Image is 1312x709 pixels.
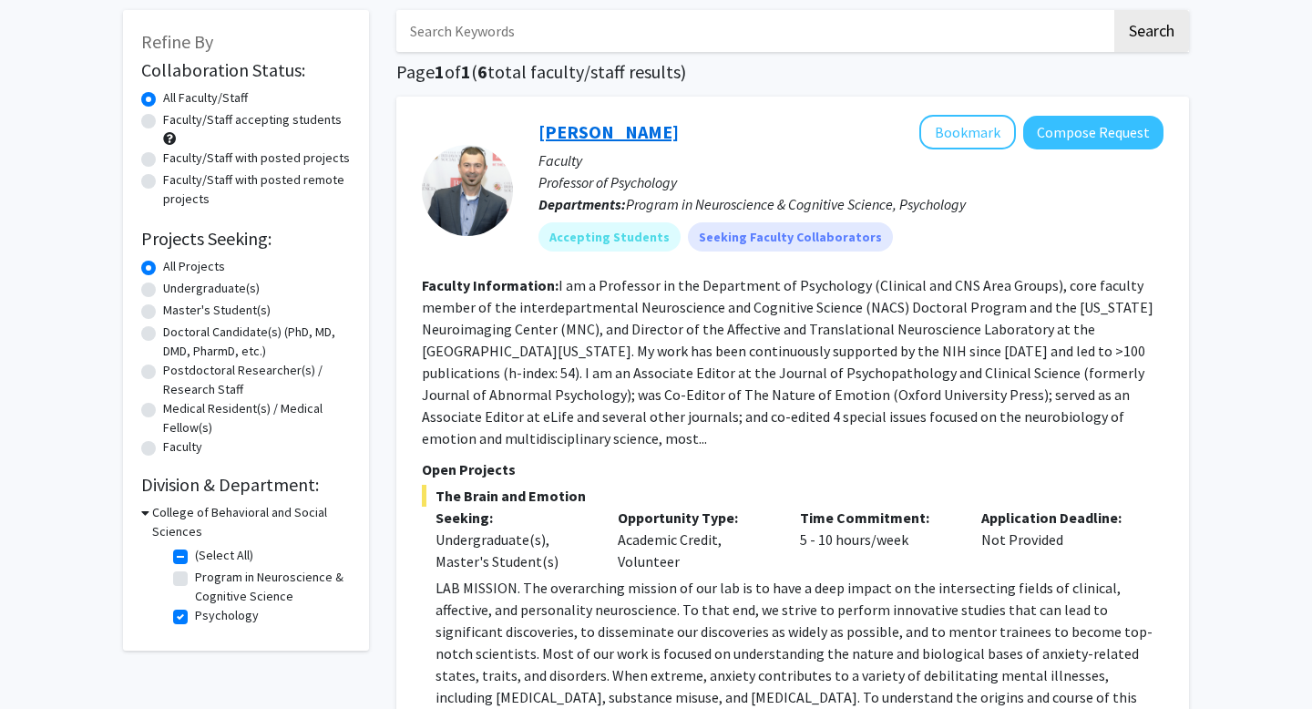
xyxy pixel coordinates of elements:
[688,222,893,252] mat-chip: Seeking Faculty Collaborators
[163,399,351,437] label: Medical Resident(s) / Medical Fellow(s)
[163,149,350,168] label: Faculty/Staff with posted projects
[604,507,786,572] div: Academic Credit, Volunteer
[538,171,1163,193] p: Professor of Psychology
[422,458,1163,480] p: Open Projects
[195,546,253,565] label: (Select All)
[477,60,487,83] span: 6
[163,88,248,108] label: All Faculty/Staff
[786,507,969,572] div: 5 - 10 hours/week
[152,503,351,541] h3: College of Behavioral and Social Sciences
[461,60,471,83] span: 1
[396,61,1189,83] h1: Page of ( total faculty/staff results)
[435,60,445,83] span: 1
[538,222,681,252] mat-chip: Accepting Students
[141,228,351,250] h2: Projects Seeking:
[626,195,966,213] span: Program in Neuroscience & Cognitive Science, Psychology
[800,507,955,529] p: Time Commitment:
[422,485,1163,507] span: The Brain and Emotion
[163,437,202,457] label: Faculty
[195,568,346,606] label: Program in Neuroscience & Cognitive Science
[1114,10,1189,52] button: Search
[163,361,351,399] label: Postdoctoral Researcher(s) / Research Staff
[163,279,260,298] label: Undergraduate(s)
[163,110,342,129] label: Faculty/Staff accepting students
[163,170,351,209] label: Faculty/Staff with posted remote projects
[538,149,1163,171] p: Faculty
[981,507,1136,529] p: Application Deadline:
[195,606,259,625] label: Psychology
[141,59,351,81] h2: Collaboration Status:
[538,120,679,143] a: [PERSON_NAME]
[163,257,225,276] label: All Projects
[396,10,1112,52] input: Search Keywords
[919,115,1016,149] button: Add Alexander Shackman to Bookmarks
[14,627,77,695] iframe: Chat
[422,276,559,294] b: Faculty Information:
[436,529,590,572] div: Undergraduate(s), Master's Student(s)
[422,276,1153,447] fg-read-more: I am a Professor in the Department of Psychology (Clinical and CNS Area Groups), core faculty mem...
[141,474,351,496] h2: Division & Department:
[141,30,213,53] span: Refine By
[163,323,351,361] label: Doctoral Candidate(s) (PhD, MD, DMD, PharmD, etc.)
[968,507,1150,572] div: Not Provided
[1023,116,1163,149] button: Compose Request to Alexander Shackman
[163,301,271,320] label: Master's Student(s)
[618,507,773,529] p: Opportunity Type:
[538,195,626,213] b: Departments:
[436,507,590,529] p: Seeking:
